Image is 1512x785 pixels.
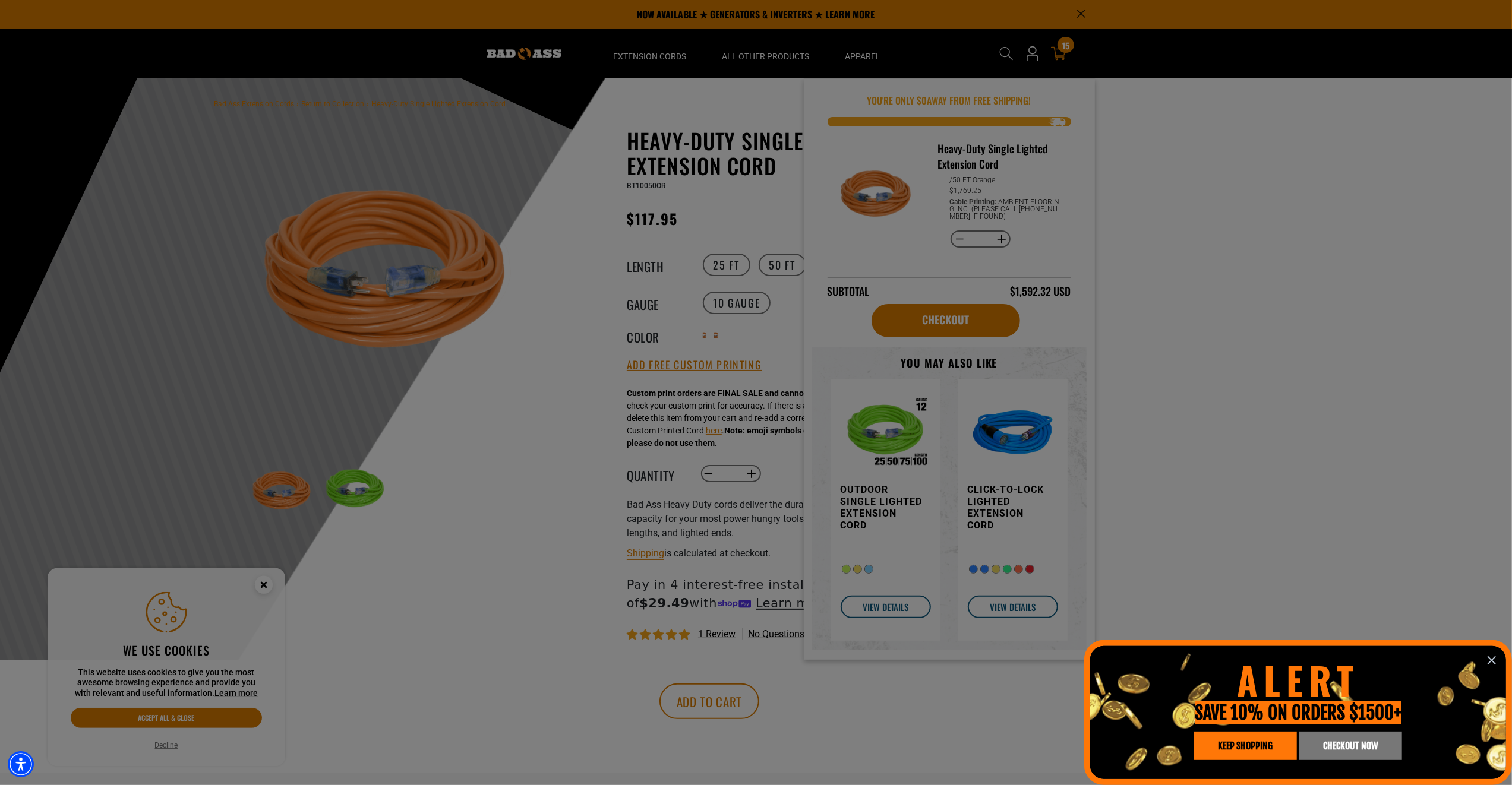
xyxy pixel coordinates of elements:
[8,751,34,777] div: Accessibility Menu
[1323,741,1378,751] span: CHECKOUT NOW
[1219,741,1273,751] span: KEEP SHOPPING
[1194,732,1297,760] a: KEEP SHOPPING
[1195,701,1401,724] span: SAVE 10% ON ORDERS $1500+
[1084,640,1512,785] div: information
[1299,732,1402,760] a: CHECKOUT NOW
[1237,652,1359,707] span: ALERT
[1483,651,1501,669] button: Close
